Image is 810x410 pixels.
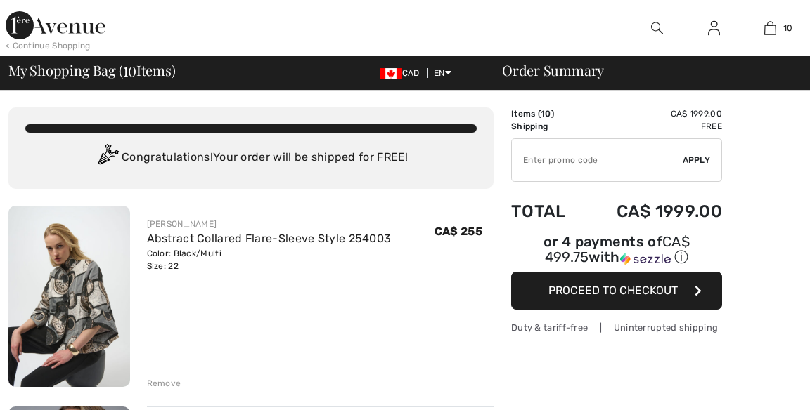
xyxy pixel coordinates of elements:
td: Total [511,187,583,235]
div: or 4 payments ofCA$ 499.75withSezzle Click to learn more about Sezzle [511,235,722,272]
div: Color: Black/Multi Size: 22 [147,247,392,272]
div: Remove [147,377,181,390]
img: My Bag [764,20,776,37]
span: EN [434,68,451,78]
a: Sign In [697,20,731,37]
a: Abstract Collared Flare-Sleeve Style 254003 [147,232,392,245]
span: Apply [683,154,711,166]
td: Free [583,120,722,133]
td: Items ( ) [511,107,583,120]
div: [PERSON_NAME] [147,218,392,230]
span: 10 [783,22,793,34]
span: 10 [541,109,551,119]
img: Canadian Dollar [380,68,402,79]
img: Abstract Collared Flare-Sleeve Style 254003 [8,206,130,387]
input: Promo code [512,139,683,181]
img: Sezzle [620,253,671,265]
span: Proceed to Checkout [548,284,678,297]
span: My Shopping Bag ( Items) [8,63,176,77]
div: Order Summary [485,63,802,77]
img: Congratulation2.svg [94,144,122,172]
span: 10 [123,60,136,78]
td: CA$ 1999.00 [583,187,722,235]
span: CA$ 499.75 [545,233,690,265]
td: Shipping [511,120,583,133]
img: My Info [708,20,720,37]
button: Proceed to Checkout [511,272,722,310]
div: Congratulations! Your order will be shipped for FREE! [25,144,477,172]
span: CAD [380,68,425,78]
div: Duty & tariff-free | Uninterrupted shipping [511,321,722,334]
img: 1ère Avenue [6,11,105,39]
img: search the website [651,20,663,37]
div: or 4 payments of with [511,235,722,267]
a: 10 [742,20,798,37]
td: CA$ 1999.00 [583,107,722,120]
span: CA$ 255 [435,225,482,238]
div: < Continue Shopping [6,39,91,52]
